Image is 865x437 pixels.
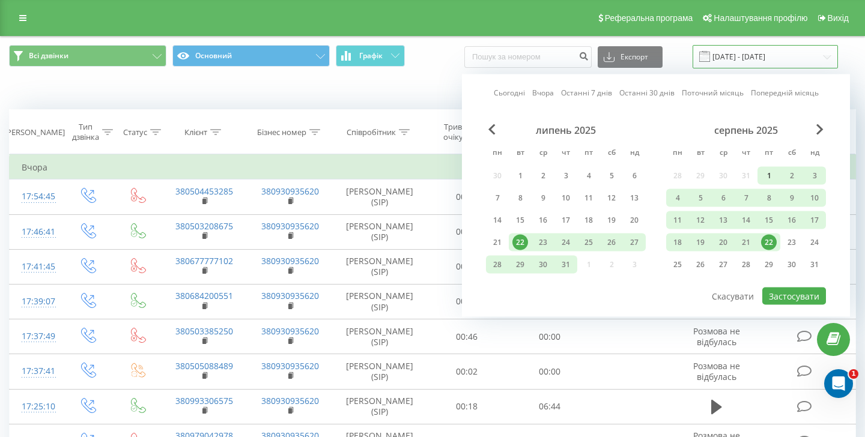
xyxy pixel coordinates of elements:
[511,145,529,163] abbr: вівторок
[735,256,757,274] div: чт 28 серп 2025 р.
[333,284,426,319] td: [PERSON_NAME] (SIP)
[784,168,800,184] div: 2
[509,256,532,274] div: вт 29 лип 2025 р.
[807,235,822,250] div: 24
[803,211,826,229] div: нд 17 серп 2025 р.
[175,290,233,301] a: 380684200551
[784,212,800,228] div: 16
[535,235,551,250] div: 23
[554,211,577,229] div: чт 17 лип 2025 р.
[761,168,777,184] div: 1
[486,189,509,207] div: пн 7 лип 2025 р.
[780,211,803,229] div: сб 16 серп 2025 р.
[828,13,849,23] span: Вихід
[558,190,574,206] div: 10
[600,167,623,185] div: сб 5 лип 2025 р.
[9,45,166,67] button: Всі дзвінки
[738,212,754,228] div: 14
[22,185,50,208] div: 17:54:45
[693,190,708,206] div: 5
[486,124,646,136] div: липень 2025
[705,288,760,305] button: Скасувати
[336,45,405,67] button: Графік
[712,211,735,229] div: ср 13 серп 2025 р.
[761,235,777,250] div: 22
[490,257,505,273] div: 28
[761,190,777,206] div: 8
[490,235,505,250] div: 21
[532,167,554,185] div: ср 2 лип 2025 р.
[714,13,807,23] span: Налаштування профілю
[261,290,319,301] a: 380930935620
[554,167,577,185] div: чт 3 лип 2025 р.
[261,220,319,232] a: 380930935620
[803,256,826,274] div: нд 31 серп 2025 р.
[532,211,554,229] div: ср 16 лип 2025 р.
[261,360,319,372] a: 380930935620
[693,325,740,348] span: Розмова не відбулась
[757,189,780,207] div: пт 8 серп 2025 р.
[807,257,822,273] div: 31
[689,211,712,229] div: вт 12 серп 2025 р.
[22,395,50,418] div: 17:25:10
[715,235,731,250] div: 20
[751,87,819,98] a: Попередній місяць
[577,234,600,252] div: пт 25 лип 2025 р.
[509,211,532,229] div: вт 15 лип 2025 р.
[29,51,68,61] span: Всі дзвінки
[604,190,619,206] div: 12
[426,319,509,354] td: 00:46
[347,127,396,137] div: Співробітник
[535,190,551,206] div: 9
[22,220,50,244] div: 17:46:41
[581,235,596,250] div: 25
[693,257,708,273] div: 26
[175,395,233,406] a: 380993306575
[757,256,780,274] div: пт 29 серп 2025 р.
[824,369,853,398] iframe: Intercom live chat
[693,212,708,228] div: 12
[605,13,693,23] span: Реферальна програма
[333,319,426,354] td: [PERSON_NAME] (SIP)
[712,234,735,252] div: ср 20 серп 2025 р.
[72,122,99,142] div: Тип дзвінка
[600,189,623,207] div: сб 12 лип 2025 р.
[602,145,621,163] abbr: субота
[426,354,509,389] td: 00:02
[689,189,712,207] div: вт 5 серп 2025 р.
[464,46,592,68] input: Пошук за номером
[581,190,596,206] div: 11
[689,234,712,252] div: вт 19 серп 2025 р.
[666,234,689,252] div: пн 18 серп 2025 р.
[807,168,822,184] div: 3
[715,257,731,273] div: 27
[175,185,233,197] a: 380504453285
[604,168,619,184] div: 5
[780,167,803,185] div: сб 2 серп 2025 р.
[535,168,551,184] div: 2
[333,249,426,284] td: [PERSON_NAME] (SIP)
[598,46,663,68] button: Експорт
[627,168,642,184] div: 6
[666,211,689,229] div: пн 11 серп 2025 р.
[712,256,735,274] div: ср 27 серп 2025 р.
[600,211,623,229] div: сб 19 лип 2025 р.
[535,212,551,228] div: 16
[757,211,780,229] div: пт 15 серп 2025 р.
[666,189,689,207] div: пн 4 серп 2025 р.
[738,235,754,250] div: 21
[257,127,306,137] div: Бізнес номер
[490,190,505,206] div: 7
[261,255,319,267] a: 380930935620
[184,127,207,137] div: Клієнт
[623,234,646,252] div: нд 27 лип 2025 р.
[426,214,509,249] td: 00:09
[554,256,577,274] div: чт 31 лип 2025 р.
[806,145,824,163] abbr: неділя
[581,212,596,228] div: 18
[735,211,757,229] div: чт 14 серп 2025 р.
[693,360,740,382] span: Розмова не відбулась
[172,45,330,67] button: Основний
[261,325,319,337] a: 380930935620
[849,369,858,379] span: 1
